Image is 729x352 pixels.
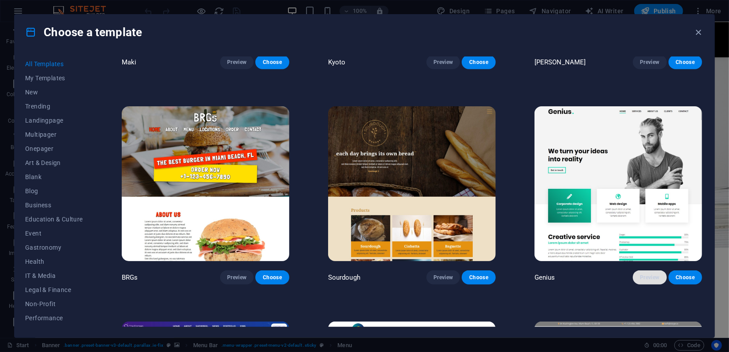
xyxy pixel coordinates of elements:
[25,286,83,293] span: Legal & Finance
[122,273,138,282] p: BRGs
[227,274,247,281] span: Preview
[633,270,666,285] button: Preview
[25,315,83,322] span: Performance
[25,283,83,297] button: Legal & Finance
[328,58,346,67] p: Kyoto
[220,270,254,285] button: Preview
[462,55,495,69] button: Choose
[25,75,83,82] span: My Templates
[255,55,289,69] button: Choose
[227,59,247,66] span: Preview
[462,270,495,285] button: Choose
[669,55,702,69] button: Choose
[25,60,83,67] span: All Templates
[262,59,282,66] span: Choose
[25,184,83,198] button: Blog
[25,142,83,156] button: Onepager
[25,89,83,96] span: New
[469,274,488,281] span: Choose
[25,57,83,71] button: All Templates
[640,59,659,66] span: Preview
[25,258,83,265] span: Health
[220,55,254,69] button: Preview
[25,156,83,170] button: Art & Design
[25,240,83,255] button: Gastronomy
[25,230,83,237] span: Event
[535,58,586,67] p: [PERSON_NAME]
[25,300,83,307] span: Non-Profit
[434,59,453,66] span: Preview
[25,71,83,85] button: My Templates
[676,274,695,281] span: Choose
[535,106,702,261] img: Genius
[25,117,83,124] span: Landingpage
[25,198,83,212] button: Business
[122,106,289,261] img: BRGs
[25,272,83,279] span: IT & Media
[25,226,83,240] button: Event
[633,55,666,69] button: Preview
[469,59,488,66] span: Choose
[640,274,659,281] span: Preview
[25,127,83,142] button: Multipager
[25,269,83,283] button: IT & Media
[25,145,83,152] span: Onepager
[25,216,83,223] span: Education & Culture
[25,311,83,325] button: Performance
[25,113,83,127] button: Landingpage
[25,297,83,311] button: Non-Profit
[25,170,83,184] button: Blank
[434,274,453,281] span: Preview
[25,85,83,99] button: New
[25,187,83,195] span: Blog
[426,270,460,285] button: Preview
[25,202,83,209] span: Business
[25,25,142,39] h4: Choose a template
[25,173,83,180] span: Blank
[25,325,83,339] button: Portfolio
[328,273,360,282] p: Sourdough
[25,99,83,113] button: Trending
[25,255,83,269] button: Health
[669,270,702,285] button: Choose
[25,103,83,110] span: Trending
[676,59,695,66] span: Choose
[328,106,496,261] img: Sourdough
[25,244,83,251] span: Gastronomy
[255,270,289,285] button: Choose
[122,58,137,67] p: Maki
[25,131,83,138] span: Multipager
[262,274,282,281] span: Choose
[426,55,460,69] button: Preview
[535,273,555,282] p: Genius
[25,159,83,166] span: Art & Design
[25,212,83,226] button: Education & Culture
